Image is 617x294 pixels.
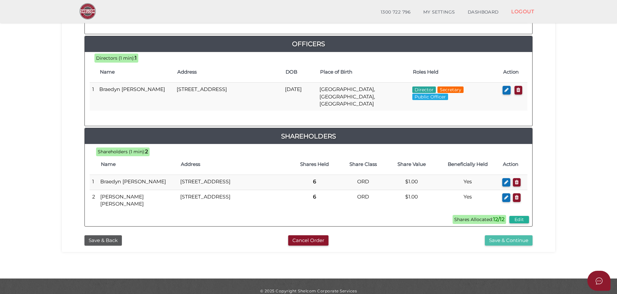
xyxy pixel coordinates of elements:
[493,216,504,222] b: 12/12
[288,235,328,246] button: Cancel Order
[320,69,406,75] h4: Place of Birth
[84,235,122,246] button: Save & Back
[85,131,532,141] a: Shareholders
[177,69,279,75] h4: Address
[282,83,317,111] td: [DATE]
[317,83,409,111] td: [GEOGRAPHIC_DATA], [GEOGRAPHIC_DATA], [GEOGRAPHIC_DATA]
[505,5,541,18] a: LOGOUT
[135,55,137,61] b: 1
[181,162,287,167] h4: Address
[436,190,500,211] td: Yes
[412,86,436,93] span: Director
[413,69,497,75] h4: Roles Held
[98,190,178,211] td: [PERSON_NAME] [PERSON_NAME]
[90,175,98,190] td: 1
[587,271,611,291] button: Open asap
[174,83,282,111] td: [STREET_ADDRESS]
[439,162,497,167] h4: Beneficially Held
[90,83,97,111] td: 1
[391,162,433,167] h4: Share Value
[145,148,148,155] b: 2
[293,162,336,167] h4: Shares Held
[436,175,500,190] td: Yes
[286,69,314,75] h4: DOB
[387,190,436,211] td: $1.00
[339,175,387,190] td: ORD
[437,86,464,93] span: Secretary
[412,94,448,100] span: Public Officer
[417,6,461,19] a: MY SETTINGS
[485,235,533,246] button: Save & Continue
[97,83,174,111] td: Braedyn [PERSON_NAME]
[101,162,174,167] h4: Name
[96,55,135,61] span: Directors (1 min):
[67,288,550,294] div: © 2025 Copyright Shelcom Corporate Services
[387,175,436,190] td: $1.00
[98,175,178,190] td: Braedyn [PERSON_NAME]
[374,6,417,19] a: 1300 722 796
[90,190,98,211] td: 2
[503,162,524,167] h4: Action
[453,215,506,224] span: Shares Allocated:
[178,175,290,190] td: [STREET_ADDRESS]
[342,162,384,167] h4: Share Class
[100,69,171,75] h4: Name
[313,178,316,185] b: 6
[503,69,524,75] h4: Action
[85,39,532,49] a: Officers
[313,194,316,200] b: 6
[339,190,387,211] td: ORD
[461,6,505,19] a: DASHBOARD
[509,216,529,223] button: Edit
[178,190,290,211] td: [STREET_ADDRESS]
[98,149,145,155] span: Shareholders (1 min):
